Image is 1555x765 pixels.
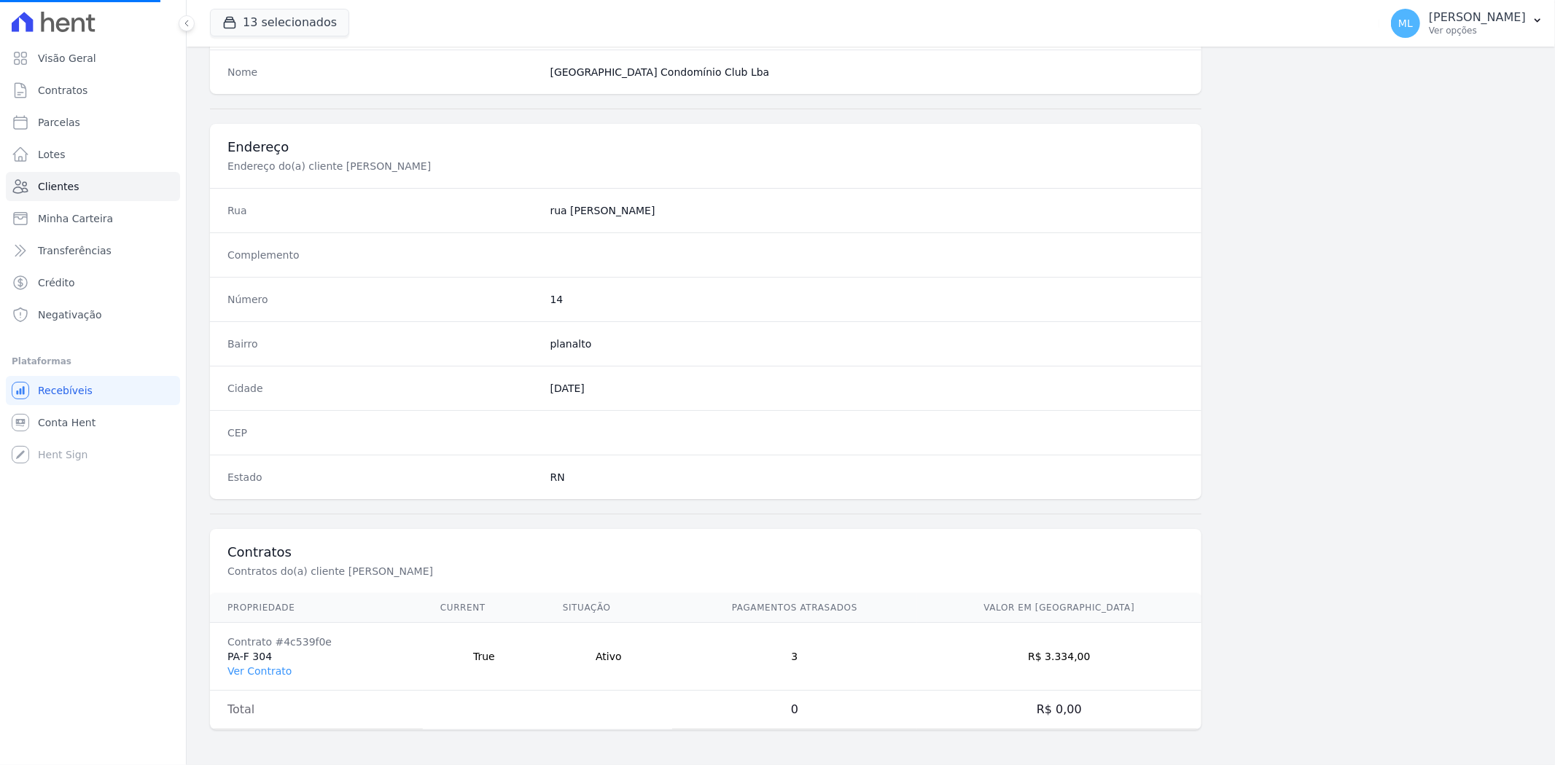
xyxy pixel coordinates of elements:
[6,236,180,265] a: Transferências
[6,108,180,137] a: Parcelas
[38,83,87,98] span: Contratos
[38,179,79,194] span: Clientes
[38,211,113,226] span: Minha Carteira
[210,593,423,623] th: Propriedade
[227,425,539,440] dt: CEP
[550,381,1184,396] dd: [DATE]
[38,115,80,130] span: Parcelas
[545,593,672,623] th: Situação
[227,564,717,578] p: Contratos do(a) cliente [PERSON_NAME]
[38,243,112,258] span: Transferências
[1429,10,1526,25] p: [PERSON_NAME]
[6,172,180,201] a: Clientes
[1379,3,1555,44] button: ML [PERSON_NAME] Ver opções
[672,691,917,729] td: 0
[6,376,180,405] a: Recebíveis
[550,203,1184,218] dd: rua [PERSON_NAME]
[227,635,405,649] div: Contrato #4c539f0e
[550,337,1184,351] dd: planalto
[6,204,180,233] a: Minha Carteira
[423,593,545,623] th: Current
[917,691,1201,729] td: R$ 0,00
[38,147,66,162] span: Lotes
[227,381,539,396] dt: Cidade
[6,76,180,105] a: Contratos
[227,544,1184,561] h3: Contratos
[6,268,180,297] a: Crédito
[38,383,93,398] span: Recebíveis
[227,248,539,262] dt: Complemento
[38,415,96,430] span: Conta Hent
[550,470,1184,484] dd: RN
[210,623,423,691] td: PA-F 304
[672,593,917,623] th: Pagamentos Atrasados
[227,665,292,677] a: Ver Contrato
[210,691,423,729] td: Total
[6,408,180,437] a: Conta Hent
[227,292,539,307] dt: Número
[227,138,1184,156] h3: Endereço
[545,623,672,691] td: Ativo
[550,65,1184,79] dd: [GEOGRAPHIC_DATA] Condomínio Club Lba
[227,65,539,79] dt: Nome
[38,51,96,66] span: Visão Geral
[1429,25,1526,36] p: Ver opções
[227,159,717,173] p: Endereço do(a) cliente [PERSON_NAME]
[917,623,1201,691] td: R$ 3.334,00
[423,623,545,691] td: True
[6,44,180,73] a: Visão Geral
[210,9,349,36] button: 13 selecionados
[38,275,75,290] span: Crédito
[1398,18,1413,28] span: ML
[6,140,180,169] a: Lotes
[672,623,917,691] td: 3
[38,307,102,322] span: Negativação
[917,593,1201,623] th: Valor em [GEOGRAPHIC_DATA]
[227,203,539,218] dt: Rua
[6,300,180,329] a: Negativação
[550,292,1184,307] dd: 14
[12,353,174,370] div: Plataformas
[227,470,539,484] dt: Estado
[227,337,539,351] dt: Bairro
